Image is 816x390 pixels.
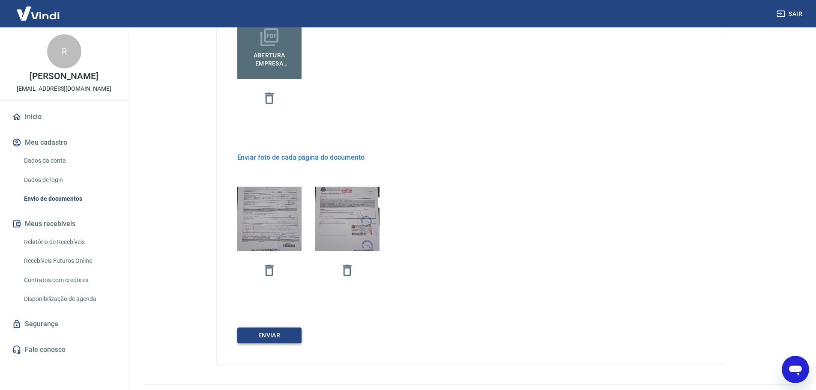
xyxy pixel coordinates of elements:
[10,340,118,359] a: Fale conosco
[237,162,302,276] img: Imagem anexada
[10,214,118,233] button: Meus recebíveis
[237,15,302,79] label: Abertura Empresa Vaucher.pdf
[47,34,81,68] div: R
[21,271,118,289] a: Contratos com credores
[21,171,118,189] a: Dados de login
[21,152,118,170] a: Dados da conta
[782,356,809,383] iframe: Botão para abrir a janela de mensagens
[775,6,806,22] button: Sair
[237,327,302,343] button: ENVIAR
[315,162,380,276] img: Imagem anexada
[241,48,298,67] span: Abertura Empresa Vaucher.pdf
[30,72,98,81] p: [PERSON_NAME]
[21,290,118,308] a: Disponibilização de agenda
[17,84,111,93] p: [EMAIL_ADDRESS][DOMAIN_NAME]
[10,315,118,333] a: Segurança
[21,190,118,208] a: Envio de documentos
[21,252,118,270] a: Recebíveis Futuros Online
[237,152,365,163] h6: Enviar foto de cada página do documento
[21,233,118,251] a: Relatório de Recebíveis
[10,107,118,126] a: Início
[10,0,66,27] img: Vindi
[10,133,118,152] button: Meu cadastro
